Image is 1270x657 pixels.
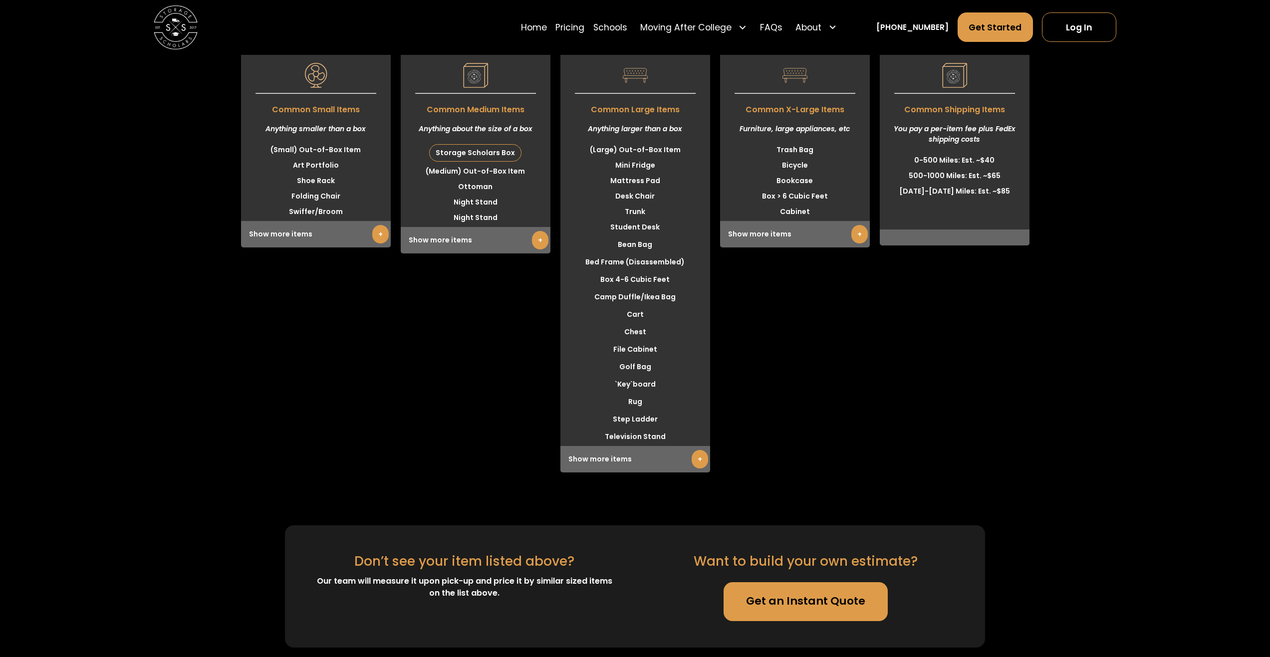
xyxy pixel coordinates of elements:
li: Night Stand [401,195,550,210]
li: Mattress Pad [560,173,710,189]
a: + [372,225,389,243]
div: Furniture, large appliances, etc [720,116,870,142]
div: Show more items [560,446,710,472]
div: Want to build your own estimate? [694,551,918,571]
img: Pricing Category Icon [303,63,328,88]
li: Bicycle [720,158,870,173]
li: Bean Bag [560,237,710,252]
img: Storage Scholars main logo [154,5,198,49]
li: Swiffer/Broom [241,204,391,219]
span: Common Small Items [241,99,391,116]
li: Box 4-6 Cubic Feet [560,272,710,287]
span: Common Shipping Items [880,99,1029,116]
li: Art Portfolio [241,158,391,173]
li: Mini Fridge [560,158,710,173]
a: Home [521,12,547,42]
a: Pricing [555,12,584,42]
a: + [692,450,708,468]
li: [DATE]-[DATE] Miles: Est. ~$85 [880,184,1029,199]
li: Folding Chair [241,189,391,204]
li: (Small) Out-of-Box Item [241,142,391,158]
li: Chest [560,324,710,340]
li: 500-1000 Miles: Est. ~$65 [880,168,1029,184]
div: Show more items [720,221,870,247]
a: Log In [1042,12,1116,42]
li: Bookcase [720,173,870,189]
li: (Medium) Out-of-Box Item [401,164,550,179]
div: Show more items [241,221,391,247]
li: Cart [560,307,710,322]
span: Common X-Large Items [720,99,870,116]
a: + [532,231,548,249]
li: Cabinet [720,204,870,219]
img: Pricing Category Icon [782,63,807,88]
div: Anything smaller than a box [241,116,391,142]
li: Camp Duffle/Ikea Bag [560,289,710,305]
li: Student Desk [560,219,710,235]
div: Our team will measure it upon pick-up and price it by similar sized items on the list above. [311,575,618,599]
a: home [154,5,198,49]
a: FAQs [760,12,782,42]
span: Common Medium Items [401,99,550,116]
li: Television Stand [560,429,710,444]
div: Show more items [401,227,550,253]
li: Bed Frame (Disassembled) [560,254,710,270]
li: Desk Chair [560,189,710,204]
li: Rug [560,394,710,410]
a: + [851,225,868,243]
li: Box > 6 Cubic Feet [720,189,870,204]
li: Trash Bag [720,142,870,158]
li: File Cabinet [560,342,710,357]
img: Pricing Category Icon [623,63,648,88]
div: Anything about the size of a box [401,116,550,142]
div: About [795,21,821,34]
li: Night Stand [401,210,550,225]
li: Shoe Rack [241,173,391,189]
div: Don’t see your item listed above? [354,551,574,571]
a: [PHONE_NUMBER] [876,21,949,33]
li: `Key`board [560,377,710,392]
li: Trunk [560,204,710,219]
div: You pay a per-item fee plus FedEx shipping costs [880,116,1029,153]
div: Anything larger than a box [560,116,710,142]
a: Schools [593,12,627,42]
div: Storage Scholars Box [430,145,521,161]
span: Common Large Items [560,99,710,116]
a: Get an Instant Quote [724,582,888,622]
a: Get Started [958,12,1033,42]
li: Golf Bag [560,359,710,375]
div: Moving After College [636,12,751,42]
img: Pricing Category Icon [463,63,488,88]
div: About [791,12,841,42]
div: Moving After College [640,21,732,34]
li: (Large) Out-of-Box Item [560,142,710,158]
li: Step Ladder [560,412,710,427]
img: Pricing Category Icon [942,63,967,88]
li: 0-500 Miles: Est. ~$40 [880,153,1029,168]
li: Ottoman [401,179,550,195]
